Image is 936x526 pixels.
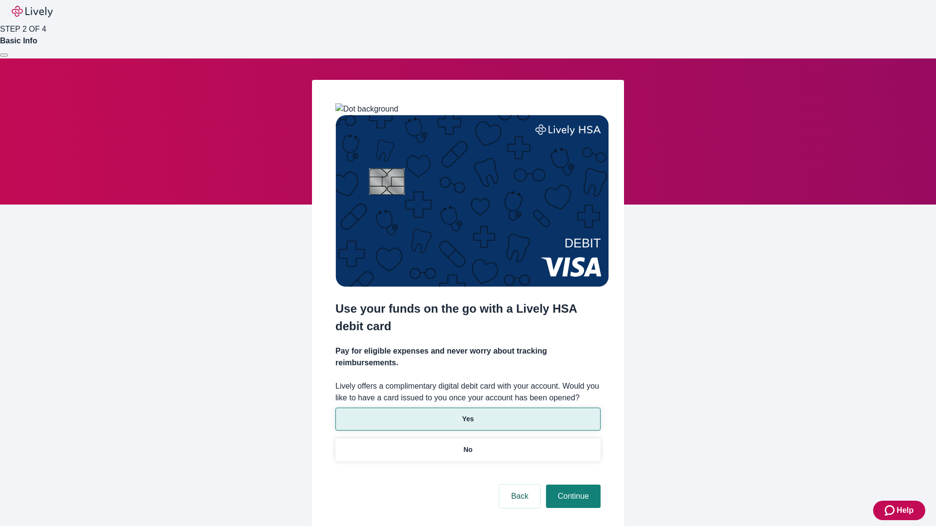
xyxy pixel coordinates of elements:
[335,115,609,287] img: Debit card
[335,103,398,115] img: Dot background
[335,380,601,404] label: Lively offers a complimentary digital debit card with your account. Would you like to have a card...
[335,438,601,461] button: No
[897,505,914,516] span: Help
[462,414,474,424] p: Yes
[335,345,601,369] h4: Pay for eligible expenses and never worry about tracking reimbursements.
[464,445,473,455] p: No
[873,501,925,520] button: Zendesk support iconHelp
[885,505,897,516] svg: Zendesk support icon
[499,485,540,508] button: Back
[12,6,53,18] img: Lively
[335,300,601,335] h2: Use your funds on the go with a Lively HSA debit card
[335,408,601,431] button: Yes
[546,485,601,508] button: Continue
